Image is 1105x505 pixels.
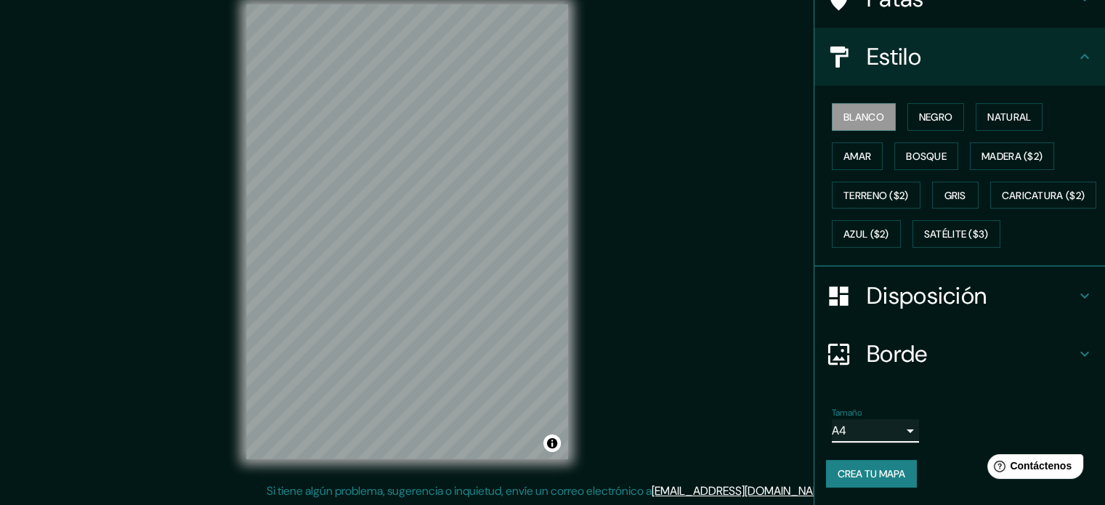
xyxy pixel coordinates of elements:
font: Gris [944,189,966,202]
font: Estilo [867,41,921,72]
font: Caricatura ($2) [1002,189,1085,202]
div: Borde [814,325,1105,383]
font: Madera ($2) [981,150,1043,163]
font: Amar [843,150,871,163]
font: Terreno ($2) [843,189,909,202]
font: Borde [867,339,928,369]
font: Bosque [906,150,947,163]
button: Crea tu mapa [826,460,917,488]
font: Disposición [867,280,987,311]
button: Satélite ($3) [912,220,1000,248]
button: Negro [907,103,965,131]
button: Terreno ($2) [832,182,920,209]
canvas: Mapa [246,4,568,459]
button: Activar o desactivar atribución [543,435,561,452]
div: Estilo [814,28,1105,86]
button: Caricatura ($2) [990,182,1097,209]
font: Satélite ($3) [924,228,989,241]
button: Bosque [894,142,958,170]
div: Disposición [814,267,1105,325]
button: Azul ($2) [832,220,901,248]
font: Si tiene algún problema, sugerencia o inquietud, envíe un correo electrónico a [267,483,652,498]
font: Tamaño [832,407,862,419]
div: A4 [832,419,919,443]
font: Negro [919,110,953,124]
iframe: Lanzador de widgets de ayuda [976,448,1089,489]
font: Blanco [843,110,884,124]
button: Natural [976,103,1043,131]
button: Blanco [832,103,896,131]
font: Azul ($2) [843,228,889,241]
a: [EMAIL_ADDRESS][DOMAIN_NAME] [652,483,831,498]
font: A4 [832,423,846,438]
button: Amar [832,142,883,170]
button: Gris [932,182,979,209]
button: Madera ($2) [970,142,1054,170]
font: Natural [987,110,1031,124]
font: Crea tu mapa [838,467,905,480]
